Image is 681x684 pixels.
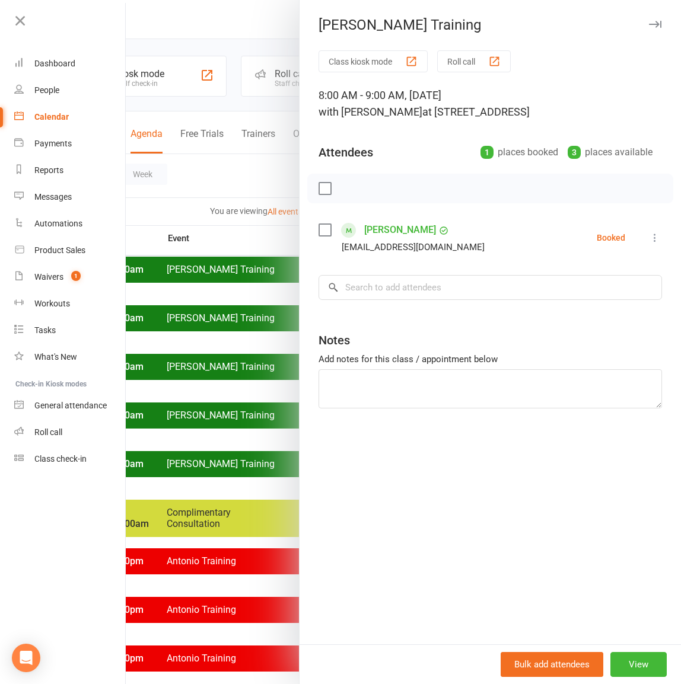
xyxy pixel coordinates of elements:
div: places available [568,144,653,161]
a: Workouts [14,290,126,317]
div: Notes [319,332,350,349]
a: Class kiosk mode [14,446,126,472]
div: [PERSON_NAME] Training [300,17,681,33]
a: Tasks [14,317,126,344]
span: 1 [71,271,81,281]
a: What's New [14,344,126,370]
div: What's New [34,352,77,362]
a: General attendance kiosk mode [14,392,126,419]
a: Dashboard [14,50,126,77]
a: Automations [14,210,126,237]
div: Workouts [34,299,70,308]
div: 3 [568,146,581,159]
div: Waivers [34,272,63,282]
a: People [14,77,126,104]
div: Calendar [34,112,69,122]
div: Open Intercom Messenger [12,644,40,672]
div: Roll call [34,427,62,437]
a: Product Sales [14,237,126,264]
span: at [STREET_ADDRESS] [422,106,530,118]
a: Messages [14,184,126,210]
input: Search to add attendees [319,275,662,300]
button: View [610,652,667,677]
button: Class kiosk mode [319,50,428,72]
div: places booked [480,144,558,161]
button: Roll call [437,50,511,72]
a: [PERSON_NAME] [364,220,436,239]
div: Add notes for this class / appointment below [319,352,662,366]
a: Reports [14,157,126,184]
div: Reports [34,165,63,175]
div: Dashboard [34,59,75,68]
div: Payments [34,139,72,148]
div: [EMAIL_ADDRESS][DOMAIN_NAME] [342,239,485,255]
span: with [PERSON_NAME] [319,106,422,118]
div: Automations [34,219,82,228]
div: 1 [480,146,494,159]
div: Tasks [34,325,56,335]
a: Roll call [14,419,126,446]
button: Bulk add attendees [501,652,603,677]
div: Attendees [319,144,373,161]
a: Payments [14,130,126,157]
div: Messages [34,192,72,202]
div: 8:00 AM - 9:00 AM, [DATE] [319,87,662,120]
div: Product Sales [34,245,85,255]
div: General attendance [34,401,107,410]
a: Calendar [14,104,126,130]
div: Class check-in [34,454,87,464]
a: Waivers 1 [14,264,126,290]
div: Booked [597,234,625,242]
div: People [34,85,59,95]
